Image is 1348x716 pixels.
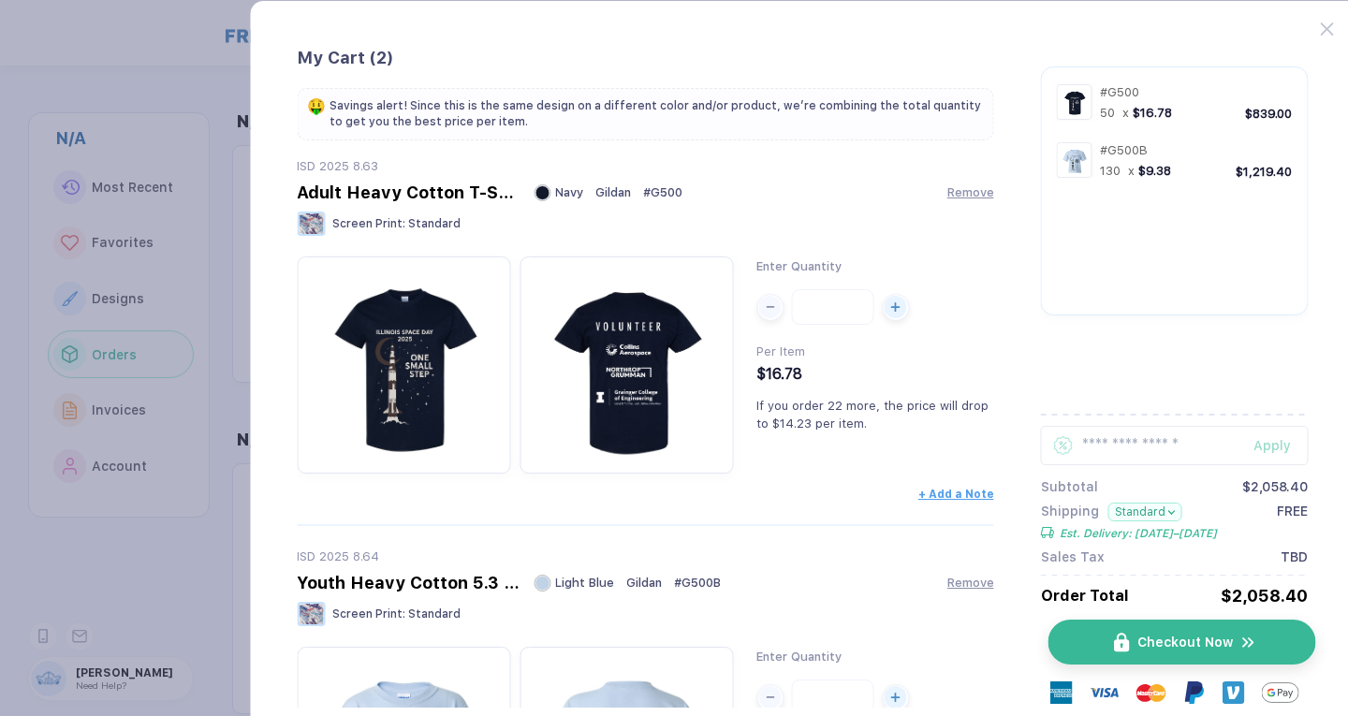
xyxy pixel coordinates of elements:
[756,365,802,383] span: $16.78
[1041,479,1098,494] span: Subtotal
[1100,164,1121,178] span: 130
[1061,88,1089,116] img: 740afae3-6143-444c-9d43-6078190e9299_nt_front_1754966094067.jpg
[947,576,994,590] button: Remove
[555,185,583,199] span: Navy
[1114,633,1130,652] img: icon
[330,98,984,130] span: Savings alert! Since this is the same design on a different color and/or product, we’re combining...
[297,573,521,592] div: Youth Heavy Cotton 5.3 Oz. T-Shirt
[1182,681,1205,704] img: Paypal
[595,185,631,199] span: Gildan
[306,266,501,460] img: 740afae3-6143-444c-9d43-6078190e9299_nt_front_1754966094067.jpg
[1222,681,1244,704] img: Venmo
[1128,164,1135,178] span: x
[555,576,614,590] span: Light Blue
[643,185,682,199] span: # G500
[1137,635,1233,650] span: Checkout Now
[307,98,326,114] span: 🤑
[1230,426,1308,465] button: Apply
[297,602,325,626] img: Screen Print
[1041,504,1099,521] span: Shipping
[626,576,662,590] span: Gildan
[918,488,994,501] button: + Add a Note
[332,607,405,621] span: Screen Print :
[1133,106,1172,120] span: $16.78
[1242,479,1308,494] div: $2,058.40
[947,185,994,199] button: Remove
[1061,146,1089,174] img: 65db816c-fd4b-4dc1-90dd-a21543af4649_nt_front_1754529156664.jpg
[1060,527,1217,540] span: Est. Delivery: [DATE]–[DATE]
[1100,143,1148,157] span: # G500B
[297,48,994,69] div: My Cart ( 2 )
[1281,549,1308,564] span: TBD
[674,576,721,590] span: # G500B
[756,259,842,273] span: Enter Quantity
[1122,106,1129,120] span: x
[1048,620,1315,665] button: iconCheckout Nowicon
[408,217,461,230] span: Standard
[1041,587,1129,605] span: Order Total
[756,399,989,431] span: If you order 22 more, the price will drop to $14.23 per item.
[1261,674,1298,711] img: GPay
[297,183,521,202] div: Adult Heavy Cotton T-Shirt
[297,159,994,173] div: ISD 2025 8.63
[1240,634,1257,651] img: icon
[408,607,461,621] span: Standard
[1089,678,1119,708] img: visa
[1138,164,1171,178] span: $9.38
[297,549,994,563] div: ISD 2025 8.64
[1253,438,1308,453] div: Apply
[1245,107,1292,121] div: $839.00
[529,266,724,460] img: 740afae3-6143-444c-9d43-6078190e9299_nt_back_1754966094069.jpg
[1277,504,1308,540] span: FREE
[1049,681,1072,704] img: express
[297,212,325,236] img: Screen Print
[1136,678,1165,708] img: master-card
[1221,586,1308,606] div: $2,058.40
[1100,106,1115,120] span: 50
[756,650,842,664] span: Enter Quantity
[1108,503,1182,521] button: Standard
[1041,549,1105,564] span: Sales Tax
[756,344,805,358] span: Per Item
[332,217,405,230] span: Screen Print :
[1100,85,1139,99] span: # G500
[1236,165,1292,179] div: $1,219.40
